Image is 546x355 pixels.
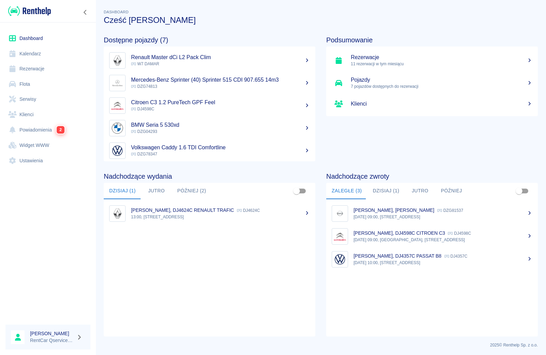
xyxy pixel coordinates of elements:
[5,122,90,138] a: Powiadomienia2
[104,202,315,225] a: Image[PERSON_NAME], DJ4624C RENAULT TRAFIC DJ4624C13:00, [STREET_ADDRESS]
[448,231,471,236] p: DJ4598C
[104,15,538,25] h3: Cześć [PERSON_NAME]
[326,225,538,248] a: Image[PERSON_NAME], DJ4598C CITROEN C3 DJ4598C[DATE] 09:00, [GEOGRAPHIC_DATA], [STREET_ADDRESS]
[131,84,157,89] span: DZG74813
[131,214,310,220] p: 13:00, [STREET_ADDRESS]
[131,152,157,156] span: DZG78347
[141,183,172,199] button: Jutro
[333,253,346,266] img: Image
[172,183,212,199] button: Później (2)
[104,36,315,44] h4: Dostępne pojazdy (7)
[513,185,526,197] span: Pokaż przypisane tylko do mnie
[131,107,154,111] span: DJ4598C
[405,183,435,199] button: Jutro
[80,8,90,17] button: Zwiń nawigację
[326,172,538,180] h4: Nadchodzące zwroty
[354,253,442,259] p: [PERSON_NAME], DJ4357C PASSAT B8
[333,230,346,243] img: Image
[131,54,310,61] h5: Renault Master dCi L2 Pack Clim
[131,207,234,213] p: [PERSON_NAME], DJ4624C RENAULT TRAFIC
[104,342,538,348] p: 2025 © Renthelp Sp. z o.o.
[290,185,303,197] span: Pokaż przypisane tylko do mnie
[354,230,445,236] p: [PERSON_NAME], DJ4598C CITROEN C3
[326,248,538,271] a: Image[PERSON_NAME], DJ4357C PASSAT B8 DJ4357C[DATE] 10:00, [STREET_ADDRESS]
[104,183,141,199] button: Dzisiaj (1)
[326,36,538,44] h4: Podsumowanie
[237,208,260,213] p: DJ4624C
[111,207,124,220] img: Image
[57,126,64,134] span: 2
[131,144,310,151] h5: Volkswagen Caddy 1.6 TDI Comfortline
[351,100,532,107] h5: Klienci
[5,46,90,62] a: Kalendarz
[351,77,532,83] h5: Pojazdy
[111,54,124,67] img: Image
[326,72,538,94] a: Pojazdy7 pojazdów dostępnych do rezerwacji
[131,77,310,83] h5: Mercedes-Benz Sprinter (40) Sprinter 515 CDI 907.655 14m3
[351,61,532,67] p: 11 rezerwacji w tym miesiącu
[5,138,90,153] a: Widget WWW
[326,202,538,225] a: Image[PERSON_NAME], [PERSON_NAME] DZG81537[DATE] 09:00, [STREET_ADDRESS]
[326,94,538,113] a: Klienci
[8,5,51,17] img: Renthelp logo
[354,214,532,220] p: [DATE] 09:00, [STREET_ADDRESS]
[435,183,468,199] button: Później
[111,77,124,90] img: Image
[5,61,90,77] a: Rezerwacje
[5,31,90,46] a: Dashboard
[5,77,90,92] a: Flota
[444,254,468,259] p: DJ4357C
[367,183,405,199] button: Dzisiaj (1)
[5,92,90,107] a: Serwisy
[5,107,90,122] a: Klienci
[5,5,51,17] a: Renthelp logo
[131,62,159,66] span: W7 DAMAR
[354,260,532,266] p: [DATE] 10:00, [STREET_ADDRESS]
[5,153,90,168] a: Ustawienia
[326,49,538,72] a: Rezerwacje11 rezerwacji w tym miesiącu
[131,129,157,134] span: DZG04293
[104,10,129,14] span: Dashboard
[131,99,310,106] h5: Citroen C3 1.2 PureTech GPF Feel
[326,183,367,199] button: Zaległe (3)
[104,117,315,139] a: ImageBMW Seria 5 530xd DZG04293
[437,208,463,213] p: DZG81537
[351,83,532,90] p: 7 pojazdów dostępnych do rezerwacji
[131,122,310,128] h5: BMW Seria 5 530xd
[104,139,315,162] a: ImageVolkswagen Caddy 1.6 TDI Comfortline DZG78347
[104,72,315,94] a: ImageMercedes-Benz Sprinter (40) Sprinter 515 CDI 907.655 14m3 DZG74813
[30,330,74,337] h6: [PERSON_NAME]
[354,207,434,213] p: [PERSON_NAME], [PERSON_NAME]
[351,54,532,61] h5: Rezerwacje
[30,337,74,344] p: RentCar Qservice Damar Parts
[111,122,124,135] img: Image
[333,207,346,220] img: Image
[104,49,315,72] a: ImageRenault Master dCi L2 Pack Clim W7 DAMAR
[111,144,124,157] img: Image
[111,99,124,112] img: Image
[104,172,315,180] h4: Nadchodzące wydania
[104,94,315,117] a: ImageCitroen C3 1.2 PureTech GPF Feel DJ4598C
[354,237,532,243] p: [DATE] 09:00, [GEOGRAPHIC_DATA], [STREET_ADDRESS]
